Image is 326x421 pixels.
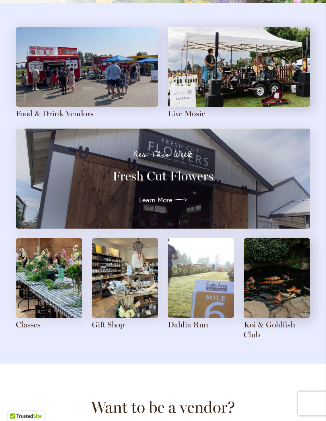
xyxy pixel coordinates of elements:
h3: Fresh Cut Flowers [30,168,296,184]
img: Attendees gather around food trucks on a sunny day at the farm [16,27,158,107]
a: Dahlia Run [168,320,208,329]
img: The dahlias themed gift shop has a feature table in the center, with shelves of local and special... [92,238,158,318]
img: Blank canvases are set up on long tables in anticipation of an art class [16,238,82,318]
img: A runner passes the mile 6 sign in a field of dahlias [168,238,234,318]
a: Koi & Goldfish Club [244,320,295,339]
img: Orange and white mottled koi swim in a rock-lined pond [244,238,310,318]
a: Gift Shop [92,320,124,329]
a: Live Music [168,109,205,118]
img: A four-person band plays with a field of pink dahlias in the background [168,27,310,107]
a: Learn More [139,194,187,206]
a: Food & Drink Vendors [16,109,93,118]
p: New This Week [30,151,296,159]
span: Learn More [139,195,173,205]
a: Classes [16,320,41,329]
